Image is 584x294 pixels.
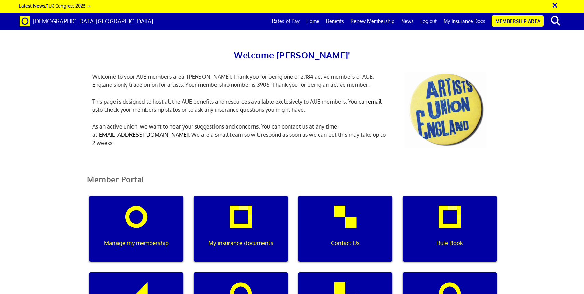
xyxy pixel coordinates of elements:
[198,239,283,248] p: My insurance documents
[303,239,388,248] p: Contact Us
[15,13,158,30] a: Brand [DEMOGRAPHIC_DATA][GEOGRAPHIC_DATA]
[87,72,394,89] p: Welcome to your AUE members area, [PERSON_NAME]. Thank you for being one of 2,184 active members ...
[97,131,189,138] a: [EMAIL_ADDRESS][DOMAIN_NAME]
[347,13,398,30] a: Renew Membership
[19,3,91,9] a: Latest News:TUC Congress 2025 →
[268,13,303,30] a: Rates of Pay
[407,239,492,248] p: Rule Book
[440,13,489,30] a: My Insurance Docs
[189,196,293,272] a: My insurance documents
[323,13,347,30] a: Benefits
[84,196,189,272] a: Manage my membership
[545,14,566,28] button: search
[94,239,179,248] p: Manage my membership
[293,196,398,272] a: Contact Us
[33,17,153,25] span: [DEMOGRAPHIC_DATA][GEOGRAPHIC_DATA]
[417,13,440,30] a: Log out
[87,122,394,147] p: As an active union, we want to hear your suggestions and concerns. You can contact us at any time...
[87,97,394,114] p: This page is designed to host all the AUE benefits and resources available exclusively to AUE mem...
[87,48,497,62] h2: Welcome [PERSON_NAME]!
[398,196,502,272] a: Rule Book
[19,3,46,9] strong: Latest News:
[82,175,502,192] h2: Member Portal
[303,13,323,30] a: Home
[492,15,544,27] a: Membership Area
[398,13,417,30] a: News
